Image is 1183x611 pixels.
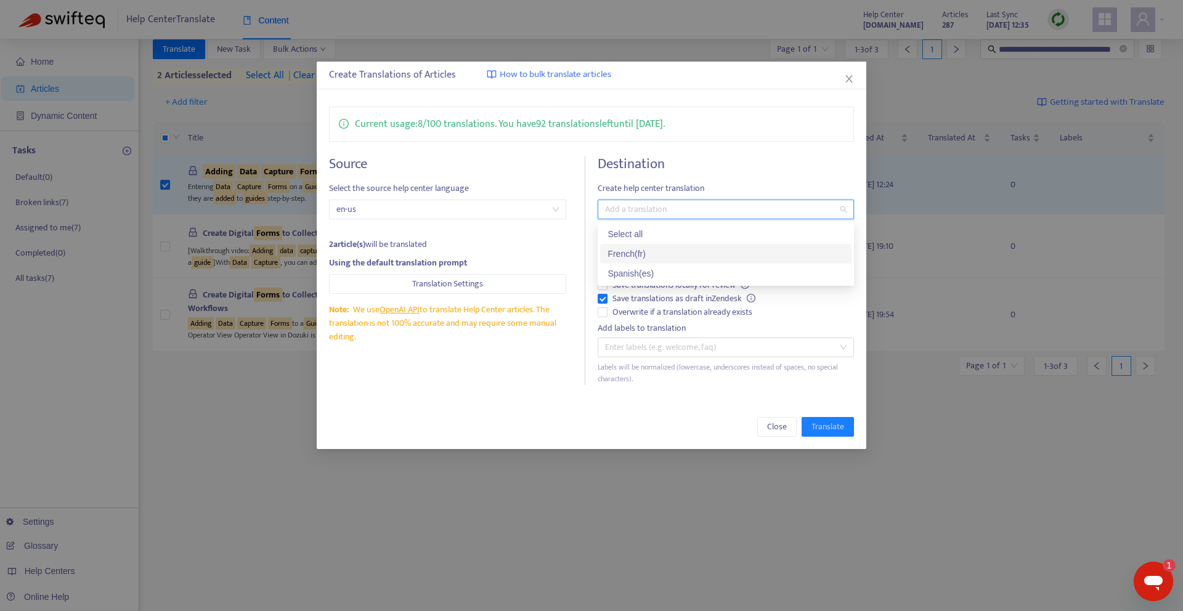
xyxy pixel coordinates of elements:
div: We use to translate Help Center articles. The translation is not 100% accurate and may require so... [329,303,567,344]
img: image-link [487,70,497,79]
button: Translate [802,417,854,437]
span: close [844,74,854,84]
span: How to bulk translate articles [500,68,611,82]
span: Translation Settings [412,277,483,291]
span: Create help center translation [598,182,854,195]
div: Add labels to translation [598,322,854,335]
iframe: Button to launch messaging window, 1 unread message [1134,562,1173,601]
p: Current usage: 8 / 100 translations . You have 92 translations left until [DATE] . [355,116,665,132]
span: Close [767,420,787,434]
strong: 2 article(s) [329,237,365,251]
button: Translation Settings [329,274,567,294]
div: will be translated [329,238,567,251]
div: Select all [600,224,852,244]
span: info-circle [339,116,349,129]
div: French ( fr ) [608,247,844,261]
span: info-circle [747,294,755,302]
span: Select the source help center language [329,182,567,195]
span: en-us [336,200,559,219]
div: Labels will be normalized (lowercase, underscores instead of spaces, no special characters). [598,362,854,385]
button: Close [842,72,856,86]
a: How to bulk translate articles [487,68,611,82]
span: Note: [329,302,349,317]
a: OpenAI API [380,302,420,317]
h4: Destination [598,156,854,172]
div: Select all [608,227,844,241]
div: Spanish ( es ) [608,267,844,280]
div: Create Translations of Articles [329,68,855,83]
h4: Source [329,156,567,172]
span: Save translations as draft in Zendesk [608,292,760,305]
div: Using the default translation prompt [329,256,567,270]
iframe: Number of unread messages [1151,559,1176,572]
button: Close [757,417,797,437]
span: Overwrite if a translation already exists [608,305,757,319]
